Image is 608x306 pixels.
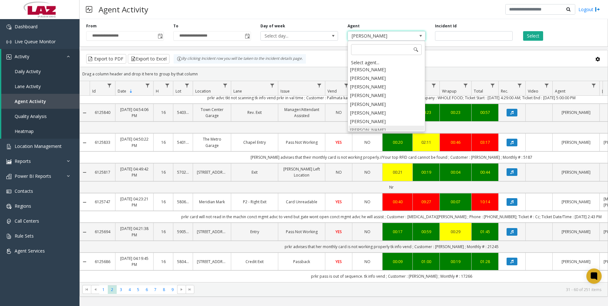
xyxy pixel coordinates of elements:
a: YES [329,199,348,205]
a: Pass Not Working [282,229,321,235]
a: Chapel Entry [235,139,274,145]
a: Daily Activity [1,64,79,79]
li: [PERSON_NAME] [349,117,424,126]
a: 00:19 [444,259,467,265]
a: Manager/Attendant Assisted [282,107,321,119]
a: 6125694 [93,229,111,235]
a: [PERSON_NAME] [556,109,596,115]
span: Video [528,88,538,94]
span: NO [336,110,342,115]
span: Toggle popup [244,31,251,40]
span: Go to the first page [82,285,91,294]
div: 00:59 [417,229,436,235]
div: 00:23 [417,109,436,115]
span: Page 9 [168,285,177,294]
a: 00:04 [444,169,467,175]
li: [PERSON_NAME] [349,100,424,108]
div: Select agent... [349,58,424,67]
span: Date [118,88,126,94]
a: 16 [157,229,169,235]
a: 10:14 [475,199,494,205]
a: 09:27 [417,199,436,205]
a: 6125817 [93,169,111,175]
a: Collapse Details [79,110,90,115]
span: Select day... [261,31,322,40]
a: 6125833 [93,139,111,145]
span: Issue [280,88,290,94]
a: Date Filter Menu [143,81,152,90]
img: 'icon' [6,39,11,45]
a: Passback [282,259,321,265]
a: NO [329,109,348,115]
a: 00:29 [444,229,467,235]
a: [PERSON_NAME] [556,139,596,145]
a: 16 [157,199,169,205]
span: Page 7 [151,285,160,294]
a: Entry [235,229,274,235]
a: [DATE] 04:54:06 PM [119,107,149,119]
img: 'icon' [6,144,11,149]
a: 01:45 [475,229,494,235]
span: Go to the next page [179,287,184,292]
span: Contacts [15,188,33,194]
div: 00:09 [386,259,409,265]
a: Video Filter Menu [542,81,551,90]
a: P2 - Right Exit [235,199,274,205]
img: 'icon' [6,174,11,179]
a: 590504 [177,229,189,235]
a: Location Filter Menu [221,81,230,90]
a: 16 [157,139,169,145]
a: 00:44 [475,169,494,175]
a: 03:17 [475,139,494,145]
a: Collapse Details [79,259,90,264]
a: 540339 [177,109,189,115]
a: H Filter Menu [163,81,172,90]
a: YES [329,139,348,145]
li: [PERSON_NAME] [349,82,424,91]
a: 6125686 [93,259,111,265]
a: Town Center Garage [197,107,227,119]
span: YES [335,229,342,234]
a: 580619 [177,199,189,205]
img: infoIcon.svg [177,56,182,61]
a: 6125747 [93,199,111,205]
span: Agent Activity [15,98,46,104]
label: Agent [348,23,360,29]
a: [DATE] 04:50:22 PM [119,136,149,148]
span: Rule Sets [15,233,34,239]
span: Location Management [15,143,62,149]
a: 00:20 [386,139,409,145]
a: [STREET_ADDRESS] [197,169,227,175]
div: Drag a column header and drop it here to group by that column [80,68,608,80]
span: Toggle popup [156,31,163,40]
span: H [156,88,159,94]
div: 00:21 [386,169,409,175]
a: [STREET_ADDRESS] [197,229,227,235]
a: 01:28 [475,259,494,265]
a: NO [356,139,378,145]
li: [PERSON_NAME] [349,108,424,117]
a: Collapse Details [79,170,90,175]
span: Live Queue Monitor [15,38,56,45]
img: 'icon' [6,159,11,164]
a: Collapse Details [79,200,90,205]
a: 00:40 [386,199,409,205]
span: Page 8 [160,285,168,294]
span: Page 2 [108,285,116,294]
span: Quality Analysis [15,113,47,119]
span: Page 1 [99,285,108,294]
a: Dur Filter Menu [430,81,438,90]
span: Page 5 [134,285,142,294]
a: [PERSON_NAME] Left Location [282,166,321,178]
a: [PERSON_NAME] [556,229,596,235]
a: YES [329,259,348,265]
img: pageIcon [86,2,92,17]
a: Wrapup Filter Menu [461,81,470,90]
